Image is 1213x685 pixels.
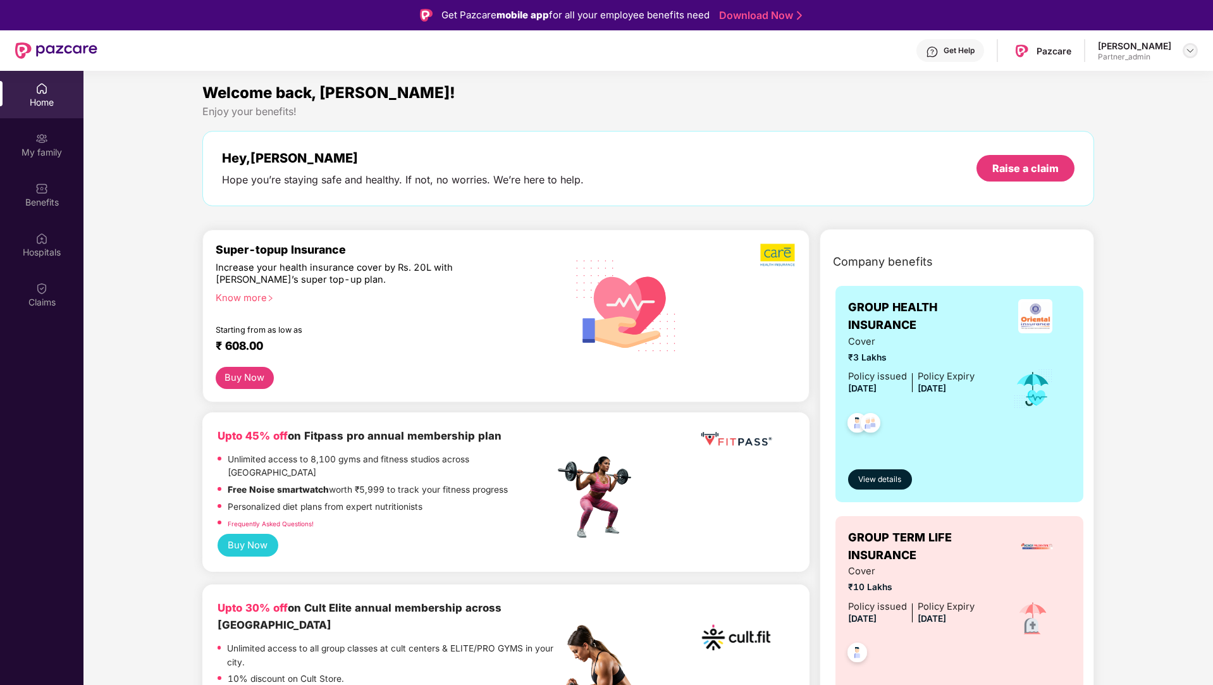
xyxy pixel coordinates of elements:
div: Raise a claim [992,161,1059,175]
span: Cover [848,564,975,579]
div: Policy Expiry [918,369,975,384]
span: [DATE] [848,383,877,393]
p: Unlimited access to 8,100 gyms and fitness studios across [GEOGRAPHIC_DATA] [228,453,554,480]
b: Upto 45% off [218,429,288,442]
img: svg+xml;base64,PHN2ZyB4bWxucz0iaHR0cDovL3d3dy53My5vcmcvMjAwMC9zdmciIHdpZHRoPSI0OC45NDMiIGhlaWdodD... [842,409,873,440]
img: fppp.png [698,428,774,451]
div: Policy issued [848,600,907,614]
div: Policy Expiry [918,600,975,614]
span: [DATE] [848,614,877,624]
img: Logo [420,9,433,22]
b: Upto 30% off [218,602,288,614]
p: worth ₹5,999 to track your fitness progress [228,483,508,497]
img: cult.png [698,600,774,676]
img: insurerLogo [1018,299,1052,333]
img: New Pazcare Logo [15,42,97,59]
div: Hope you’re staying safe and healthy. If not, no worries. We’re here to help. [222,173,584,187]
div: Policy issued [848,369,907,384]
img: insurerLogo [1020,529,1054,564]
span: [DATE] [918,383,946,393]
button: Buy Now [218,534,278,557]
img: svg+xml;base64,PHN2ZyB4bWxucz0iaHR0cDovL3d3dy53My5vcmcvMjAwMC9zdmciIHdpZHRoPSI0OC45NDMiIGhlaWdodD... [842,639,873,670]
img: icon [1011,597,1055,641]
span: Welcome back, [PERSON_NAME]! [202,83,455,102]
img: Stroke [797,9,802,22]
img: Pazcare_Logo.png [1013,42,1031,60]
strong: mobile app [496,9,549,21]
img: svg+xml;base64,PHN2ZyB4bWxucz0iaHR0cDovL3d3dy53My5vcmcvMjAwMC9zdmciIHdpZHRoPSI0OC45NDMiIGhlaWdodD... [855,409,886,440]
span: ₹3 Lakhs [848,351,975,365]
img: svg+xml;base64,PHN2ZyBpZD0iSGVscC0zMngzMiIgeG1sbnM9Imh0dHA6Ly93d3cudzMub3JnLzIwMDAvc3ZnIiB3aWR0aD... [926,46,939,58]
img: svg+xml;base64,PHN2ZyBpZD0iQmVuZWZpdHMiIHhtbG5zPSJodHRwOi8vd3d3LnczLm9yZy8yMDAwL3N2ZyIgd2lkdGg9Ij... [35,182,48,195]
b: on Cult Elite annual membership across [GEOGRAPHIC_DATA] [218,602,502,631]
span: ₹10 Lakhs [848,581,975,595]
strong: Free Noise smartwatch [228,484,329,495]
p: Unlimited access to all group classes at cult centers & ELITE/PRO GYMS in your city. [227,642,553,669]
span: Company benefits [833,253,933,271]
button: View details [848,469,912,490]
div: Super-topup Insurance [216,243,555,256]
img: b5dec4f62d2307b9de63beb79f102df3.png [760,243,796,267]
span: right [267,295,274,302]
img: icon [1013,368,1054,410]
img: fpp.png [554,453,643,541]
img: svg+xml;base64,PHN2ZyB3aWR0aD0iMjAiIGhlaWdodD0iMjAiIHZpZXdCb3g9IjAgMCAyMCAyMCIgZmlsbD0ibm9uZSIgeG... [35,132,48,145]
div: Enjoy your benefits! [202,105,1095,118]
span: [DATE] [918,614,946,624]
div: Starting from as low as [216,325,501,334]
img: svg+xml;base64,PHN2ZyBpZD0iSG9tZSIgeG1sbnM9Imh0dHA6Ly93d3cudzMub3JnLzIwMDAvc3ZnIiB3aWR0aD0iMjAiIG... [35,82,48,95]
div: Get Help [944,46,975,56]
a: Frequently Asked Questions! [228,520,314,528]
div: Increase your health insurance cover by Rs. 20L with [PERSON_NAME]’s super top-up plan. [216,262,500,287]
img: svg+xml;base64,PHN2ZyBpZD0iRHJvcGRvd24tMzJ4MzIiIHhtbG5zPSJodHRwOi8vd3d3LnczLm9yZy8yMDAwL3N2ZyIgd2... [1185,46,1195,56]
div: [PERSON_NAME] [1098,40,1171,52]
button: Buy Now [216,367,274,389]
div: Know more [216,292,547,301]
span: GROUP HEALTH INSURANCE [848,299,999,335]
p: Personalized diet plans from expert nutritionists [228,500,422,514]
a: Download Now [719,9,798,22]
span: Cover [848,335,975,349]
div: Hey, [PERSON_NAME] [222,151,584,166]
div: Get Pazcare for all your employee benefits need [441,8,710,23]
img: svg+xml;base64,PHN2ZyBpZD0iSG9zcGl0YWxzIiB4bWxucz0iaHR0cDovL3d3dy53My5vcmcvMjAwMC9zdmciIHdpZHRoPS... [35,232,48,245]
img: svg+xml;base64,PHN2ZyB4bWxucz0iaHR0cDovL3d3dy53My5vcmcvMjAwMC9zdmciIHhtbG5zOnhsaW5rPSJodHRwOi8vd3... [566,244,687,366]
img: svg+xml;base64,PHN2ZyBpZD0iQ2xhaW0iIHhtbG5zPSJodHRwOi8vd3d3LnczLm9yZy8yMDAwL3N2ZyIgd2lkdGg9IjIwIi... [35,282,48,295]
div: Pazcare [1037,45,1071,57]
div: Partner_admin [1098,52,1171,62]
div: ₹ 608.00 [216,339,542,354]
span: GROUP TERM LIFE INSURANCE [848,529,1003,565]
span: View details [858,474,901,486]
b: on Fitpass pro annual membership plan [218,429,502,442]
